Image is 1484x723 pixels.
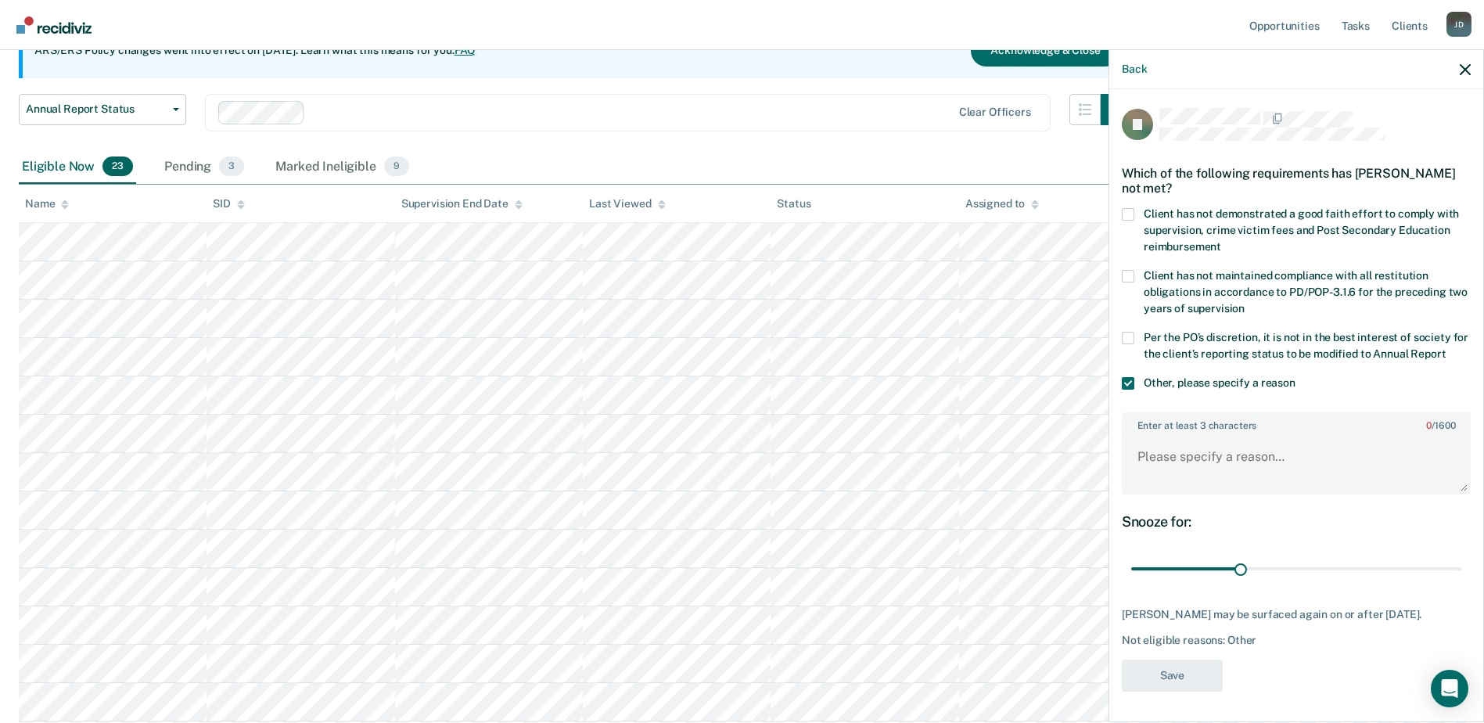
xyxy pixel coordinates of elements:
[401,197,523,210] div: Supervision End Date
[161,150,247,185] div: Pending
[19,150,136,185] div: Eligible Now
[777,197,810,210] div: Status
[1122,513,1471,531] div: Snooze for:
[455,44,476,56] a: FAQ
[1123,414,1469,431] label: Enter at least 3 characters
[25,197,69,210] div: Name
[1144,331,1468,360] span: Per the PO’s discretion, it is not in the best interest of society for the client’s reporting sta...
[1122,660,1223,692] button: Save
[1122,634,1471,647] div: Not eligible reasons: Other
[1144,376,1295,389] span: Other, please specify a reason
[1144,207,1459,253] span: Client has not demonstrated a good faith effort to comply with supervision, crime victim fees and...
[589,197,665,210] div: Last Viewed
[1426,420,1455,431] span: / 1600
[965,197,1039,210] div: Assigned to
[272,150,412,185] div: Marked Ineligible
[26,103,167,116] span: Annual Report Status
[1446,12,1471,37] button: Profile dropdown button
[1122,63,1147,76] button: Back
[34,43,476,59] p: ARS/ERS Policy changes went into effect on [DATE]. Learn what this means for you:
[1122,608,1471,621] div: [PERSON_NAME] may be surfaced again on or after [DATE].
[1426,420,1432,431] span: 0
[1446,12,1471,37] div: J D
[16,16,92,34] img: Recidiviz
[971,35,1119,67] button: Acknowledge & Close
[959,106,1031,119] div: Clear officers
[219,156,244,177] span: 3
[1122,153,1471,208] div: Which of the following requirements has [PERSON_NAME] not met?
[384,156,409,177] span: 9
[102,156,133,177] span: 23
[1431,670,1468,707] div: Open Intercom Messenger
[1144,269,1468,315] span: Client has not maintained compliance with all restitution obligations in accordance to PD/POP-3.1...
[213,197,245,210] div: SID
